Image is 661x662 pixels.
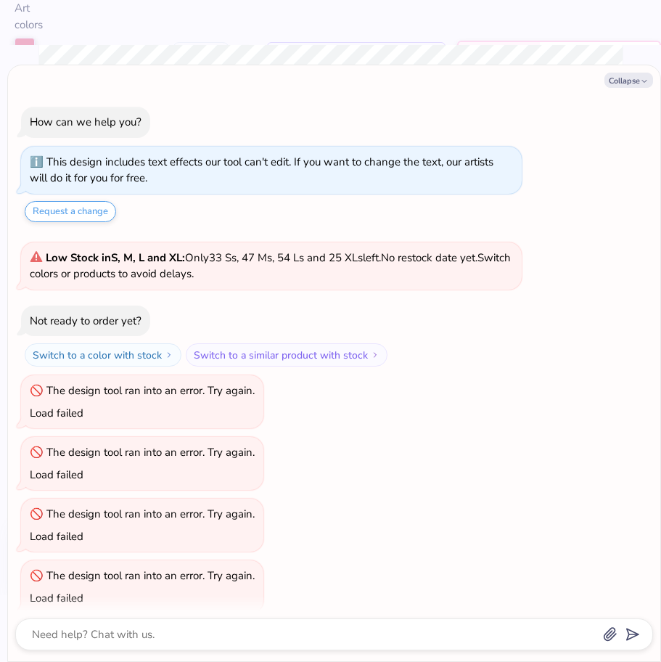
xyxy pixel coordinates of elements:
[381,250,477,265] span: No restock date yet.
[30,406,83,420] div: Load failed
[186,343,387,367] button: Switch to a similar product with stock
[30,155,493,186] div: This design includes text effects our tool can't edit. If you want to change the text, our artist...
[30,591,83,605] div: Load failed
[46,383,255,398] div: The design tool ran into an error. Try again.
[165,351,173,359] img: Switch to a color with stock
[25,343,181,367] button: Switch to a color with stock
[46,250,185,265] strong: Low Stock in S, M, L and XL :
[30,529,83,544] div: Load failed
[30,314,141,328] div: Not ready to order yet?
[30,115,141,129] div: How can we help you?
[46,507,255,521] div: The design tool ran into an error. Try again.
[46,445,255,459] div: The design tool ran into an error. Try again.
[30,467,83,482] div: Load failed
[371,351,379,359] img: Switch to a similar product with stock
[173,42,229,68] input: – –
[604,73,653,88] button: Collapse
[30,250,511,282] span: Only 33 Ss, 47 Ms, 54 Ls and 25 XLs left. Switch colors or products to avoid delays.
[25,201,116,222] button: Request a change
[46,568,255,583] div: The design tool ran into an error. Try again.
